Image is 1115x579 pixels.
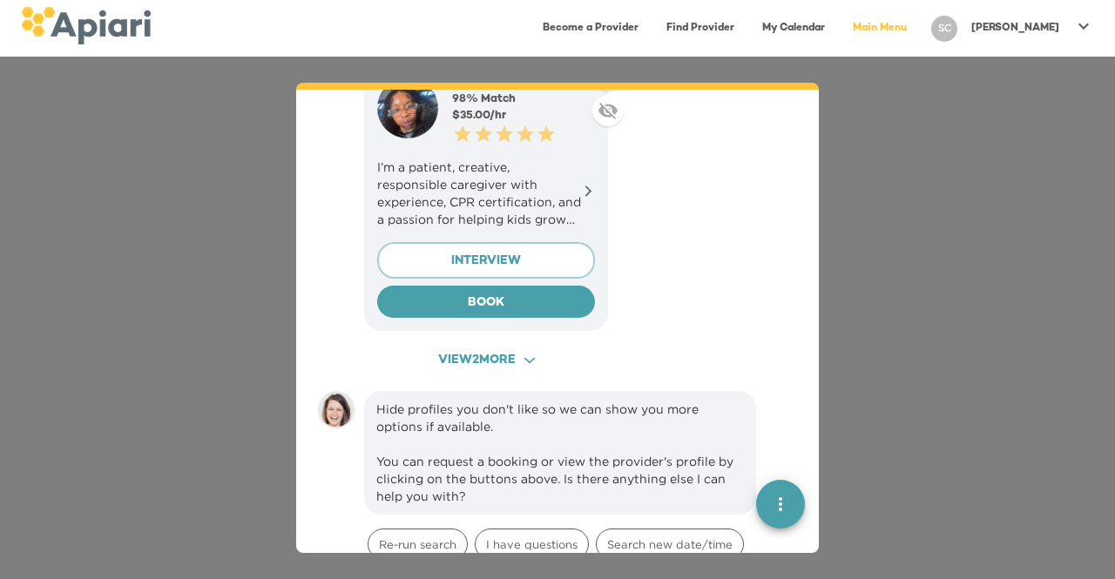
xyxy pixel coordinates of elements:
img: logo [21,7,151,44]
span: View 2 more [380,350,592,372]
p: I’m a patient, creative, responsible caregiver with experience, CPR certification, and a passion ... [377,158,595,228]
div: 98 % Match [452,91,595,107]
button: Descend provider in search [592,95,624,126]
button: INTERVIEW [377,242,595,279]
a: Find Provider [656,10,745,46]
button: View2more [364,345,608,377]
button: BOOK [377,286,595,319]
a: My Calendar [752,10,835,46]
span: BOOK [391,293,581,314]
span: INTERVIEW [392,251,580,273]
div: SC [931,16,957,42]
span: I have questions [476,536,588,553]
button: quick menu [756,480,805,529]
a: Become a Provider [532,10,649,46]
a: Main Menu [842,10,917,46]
div: Search new date/time [596,529,744,560]
div: I have questions [475,529,589,560]
div: $ 35.00 /hr [452,108,595,124]
p: [PERSON_NAME] [971,21,1059,36]
div: Hide profiles you don't like so we can show you more options if available. You can request a book... [376,401,744,505]
img: amy.37686e0395c82528988e.png [317,391,355,429]
img: user-photo-123-1755630793006.jpeg [377,77,438,138]
div: Re-run search [368,529,468,560]
span: Re-run search [368,536,467,553]
span: Search new date/time [597,536,743,553]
